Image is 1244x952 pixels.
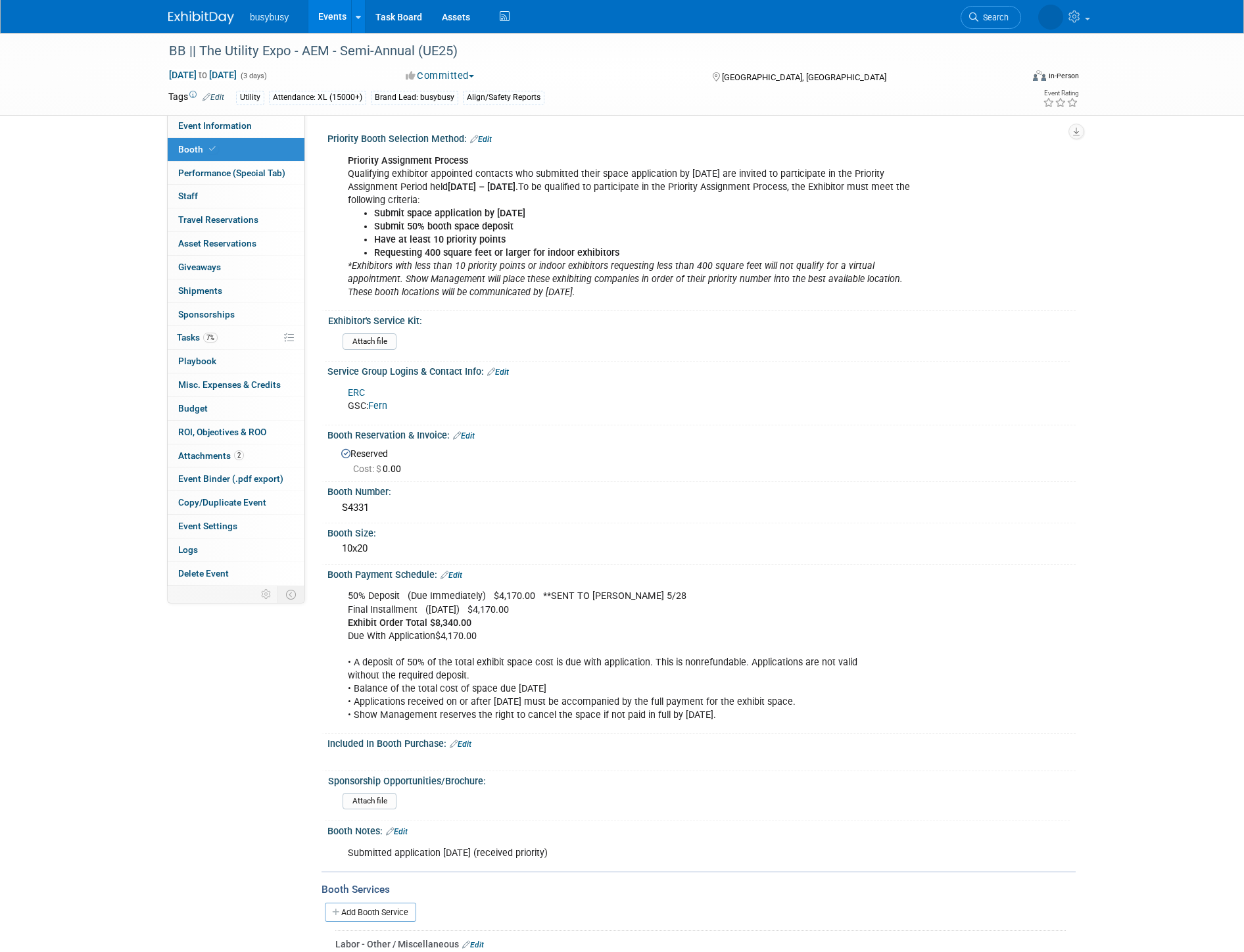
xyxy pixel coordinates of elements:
[328,311,1070,327] div: Exhibitor's Service Kit:
[178,544,198,555] span: Logs
[178,144,218,155] span: Booth
[178,309,235,320] span: Sponsorships
[348,155,468,166] b: Priority Assignment Process
[168,303,304,326] a: Sponsorships
[168,162,304,185] a: Performance (Special Tab)
[168,491,304,514] a: Copy/Duplicate Event
[487,368,509,377] a: Edit
[168,232,304,255] a: Asset Reservations
[339,380,931,419] div: GSC:
[203,93,224,102] a: Edit
[328,771,1070,788] div: Sponsorship Opportunities/Brochure:
[278,586,305,603] td: Toggle Event Tabs
[178,120,252,131] span: Event Information
[353,464,383,474] span: Cost: $
[1038,5,1063,30] img: Braden Gillespie
[401,69,479,83] button: Committed
[168,373,304,396] a: Misc. Expenses & Credits
[339,583,931,728] div: 50% Deposit (Due Immediately) $4,170.00 **SENT TO [PERSON_NAME] 5/28 Final Installment ([DATE]) $...
[374,208,525,219] b: Submit space application by [DATE]
[327,523,1076,540] div: Booth Size:
[470,135,492,144] a: Edit
[325,903,416,922] a: Add Booth Service
[178,191,198,201] span: Staff
[327,821,1076,838] div: Booth Notes:
[327,362,1076,379] div: Service Group Logins & Contact Info:
[448,181,518,193] b: [DATE] – [DATE].
[168,69,237,81] span: [DATE] [DATE]
[386,827,408,836] a: Edit
[178,521,237,531] span: Event Settings
[337,498,1066,518] div: S4331
[168,444,304,467] a: Attachments2
[462,940,484,949] a: Edit
[178,403,208,414] span: Budget
[178,379,281,390] span: Misc. Expenses & Credits
[322,882,1076,897] div: Booth Services
[178,497,266,508] span: Copy/Duplicate Event
[178,168,285,178] span: Performance (Special Tab)
[178,356,216,366] span: Playbook
[944,68,1079,88] div: Event Format
[168,326,304,349] a: Tasks7%
[197,70,209,80] span: to
[327,129,1076,146] div: Priority Booth Selection Method:
[178,262,221,272] span: Giveaways
[168,562,304,585] a: Delete Event
[168,114,304,137] a: Event Information
[453,431,475,440] a: Edit
[178,568,229,579] span: Delete Event
[978,12,1009,22] span: Search
[203,333,218,343] span: 7%
[353,464,406,474] span: 0.00
[168,185,304,208] a: Staff
[168,467,304,490] a: Event Binder (.pdf export)
[348,617,471,629] b: Exhibit Order Total $8,340.00
[168,256,304,279] a: Giveaways
[450,740,471,749] a: Edit
[168,538,304,561] a: Logs
[327,425,1076,442] div: Booth Reservation & Invoice:
[1048,71,1079,81] div: In-Person
[239,72,267,80] span: (3 days)
[178,238,256,249] span: Asset Reservations
[255,586,278,603] td: Personalize Event Tab Strip
[234,450,244,460] span: 2
[236,91,264,105] div: Utility
[961,6,1021,29] a: Search
[371,91,458,105] div: Brand Lead: busybusy
[327,734,1076,751] div: Included In Booth Purchase:
[177,332,218,343] span: Tasks
[168,90,224,105] td: Tags
[463,91,544,105] div: Align/Safety Reports
[168,208,304,231] a: Travel Reservations
[348,387,365,398] a: ERC
[327,482,1076,498] div: Booth Number:
[441,571,462,580] a: Edit
[168,515,304,538] a: Event Settings
[178,450,244,461] span: Attachments
[1033,70,1046,81] img: Format-Inperson.png
[335,938,1066,951] div: Labor - Other / Miscellaneous
[209,145,216,153] i: Booth reservation complete
[178,427,266,437] span: ROI, Objectives & ROO
[337,444,1066,475] div: Reserved
[168,279,304,302] a: Shipments
[374,221,514,232] b: Submit 50% booth space deposit
[348,260,903,298] i: *Exhibitors with less than 10 priority points or indoor exhibitors requesting less than 400 squar...
[250,12,289,22] span: busybusy
[337,538,1066,559] div: 10x20
[374,234,506,245] b: Have at least 10 priority points
[168,397,304,420] a: Budget
[164,39,1001,63] div: BB || The Utility Expo - AEM - Semi-Annual (UE25)
[339,148,931,306] div: Qualifying exhibitor appointed contacts who submitted their space application by [DATE] are invit...
[368,400,387,412] a: Fern
[722,72,886,82] span: [GEOGRAPHIC_DATA], [GEOGRAPHIC_DATA]
[168,138,304,161] a: Booth
[374,247,619,258] b: Requesting 400 square feet or larger for indoor exhibitors
[178,214,258,225] span: Travel Reservations
[269,91,366,105] div: Attendance: XL (15000+)
[168,421,304,444] a: ROI, Objectives & ROO
[1043,90,1078,97] div: Event Rating
[327,565,1076,582] div: Booth Payment Schedule:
